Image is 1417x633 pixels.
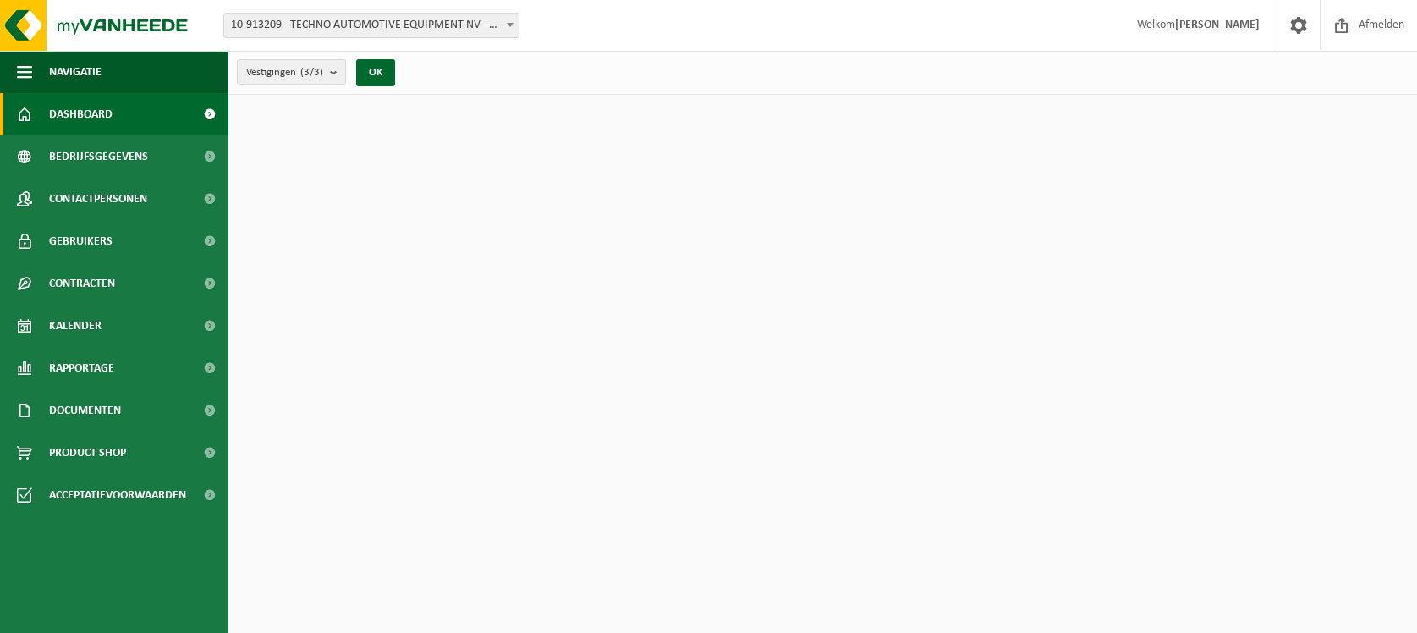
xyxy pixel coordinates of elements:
[1175,19,1260,31] strong: [PERSON_NAME]
[237,59,346,85] button: Vestigingen(3/3)
[49,474,186,516] span: Acceptatievoorwaarden
[49,262,115,305] span: Contracten
[223,13,519,38] span: 10-913209 - TECHNO AUTOMOTIVE EQUIPMENT NV - ZELLIK
[300,67,323,78] count: (3/3)
[49,135,148,178] span: Bedrijfsgegevens
[49,305,102,347] span: Kalender
[224,14,519,37] span: 10-913209 - TECHNO AUTOMOTIVE EQUIPMENT NV - ZELLIK
[49,178,147,220] span: Contactpersonen
[49,51,102,93] span: Navigatie
[49,432,126,474] span: Product Shop
[49,347,114,389] span: Rapportage
[49,389,121,432] span: Documenten
[246,60,323,85] span: Vestigingen
[49,93,113,135] span: Dashboard
[49,220,113,262] span: Gebruikers
[356,59,395,86] button: OK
